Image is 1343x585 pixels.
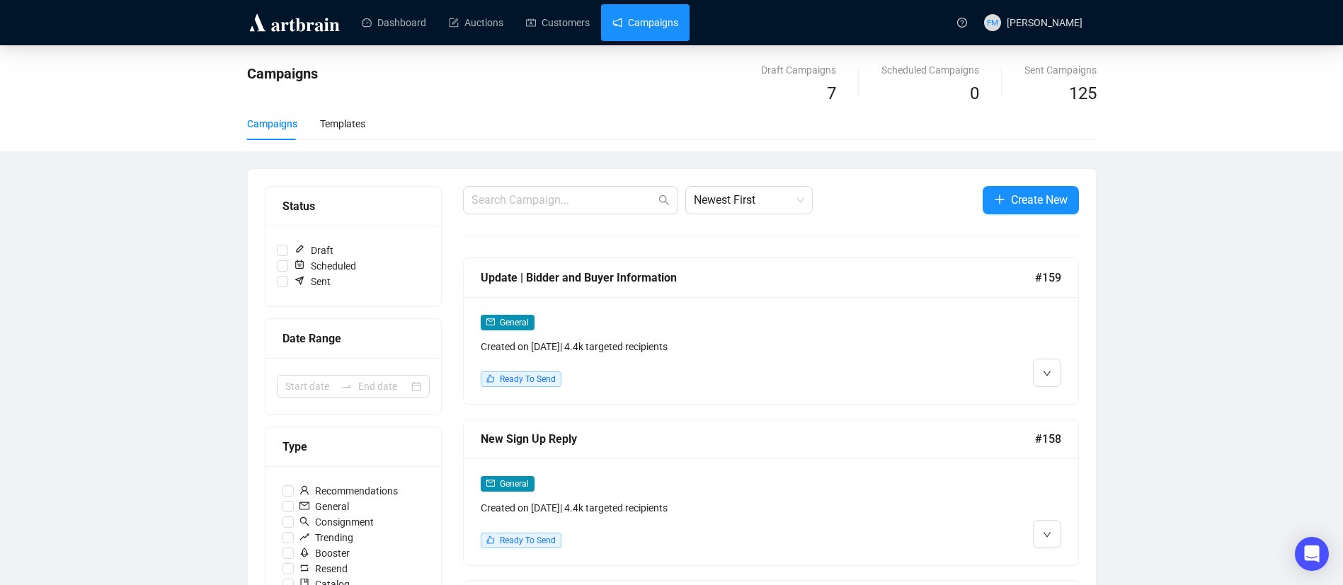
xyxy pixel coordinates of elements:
a: Dashboard [362,4,426,41]
button: Create New [983,186,1079,214]
span: [PERSON_NAME] [1007,17,1082,28]
span: General [500,479,529,489]
span: swap-right [341,381,353,392]
span: search [658,195,670,206]
span: mail [299,501,309,511]
span: Trending [294,530,359,545]
span: Sent [288,274,336,289]
span: mail [486,479,495,487]
span: 7 [827,83,836,103]
span: down [1043,369,1051,378]
span: search [299,516,309,526]
a: New Sign Up Reply#158mailGeneralCreated on [DATE]| 4.4k targeted recipientslikeReady To Send [463,419,1079,566]
span: Recommendations [294,483,404,499]
div: Draft Campaigns [761,62,836,78]
span: General [294,499,355,514]
a: Auctions [449,4,503,41]
a: Update | Bidder and Buyer Information#159mailGeneralCreated on [DATE]| 4.4k targeted recipientsli... [463,257,1079,405]
span: Scheduled [288,258,362,274]
span: FM [986,16,998,29]
div: Update | Bidder and Buyer Information [481,269,1035,286]
input: Start date [285,378,336,394]
div: Status [282,197,424,215]
span: like [486,374,495,383]
span: user [299,485,309,495]
img: logo [247,11,342,34]
span: Consignment [294,514,379,530]
input: End date [358,378,408,394]
input: Search Campaign... [472,192,656,209]
span: Create New [1011,191,1068,209]
div: Date Range [282,330,424,347]
div: New Sign Up Reply [481,430,1035,448]
span: Campaigns [247,65,318,82]
span: General [500,318,529,328]
span: plus [994,194,1005,205]
span: mail [486,318,495,326]
span: 125 [1069,83,1097,103]
div: Open Intercom Messenger [1295,537,1329,571]
div: Created on [DATE] | 4.4k targeted recipients [481,339,914,354]
span: question-circle [957,18,967,28]
span: retweet [299,563,309,573]
div: Created on [DATE] | 4.4k targeted recipients [481,500,914,516]
span: 0 [970,83,979,103]
span: Ready To Send [500,535,556,545]
span: like [486,535,495,544]
span: Newest First [694,187,804,214]
span: down [1043,531,1051,539]
span: Resend [294,561,353,577]
a: Campaigns [612,4,678,41]
span: rise [299,532,309,542]
span: #159 [1035,269,1061,286]
div: Type [282,438,424,456]
div: Scheduled Campaigns [881,62,979,78]
span: to [341,381,353,392]
span: Ready To Send [500,374,556,384]
span: #158 [1035,430,1061,448]
span: rocket [299,548,309,557]
a: Customers [526,4,590,41]
span: Booster [294,545,355,561]
div: Sent Campaigns [1024,62,1097,78]
div: Templates [320,116,365,132]
div: Campaigns [247,116,297,132]
span: Draft [288,243,339,258]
